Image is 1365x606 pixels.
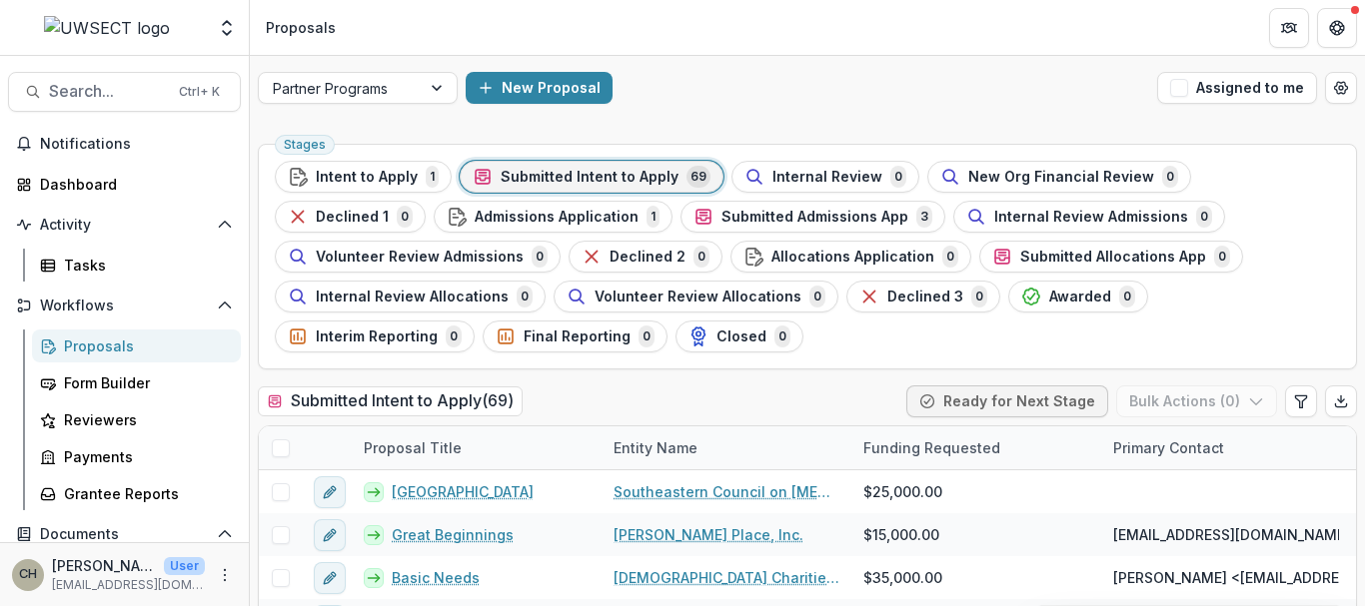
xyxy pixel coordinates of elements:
[316,169,418,186] span: Intent to Apply
[32,477,241,510] a: Grantee Reports
[647,206,660,228] span: 1
[968,169,1154,186] span: New Org Financial Review
[1214,246,1230,268] span: 0
[314,562,346,594] button: edit
[392,567,480,588] a: Basic Needs
[693,246,709,268] span: 0
[569,241,722,273] button: Declined 20
[524,328,631,345] span: Final Reporting
[392,481,534,502] a: [GEOGRAPHIC_DATA]
[316,209,389,226] span: Declined 1
[52,576,205,594] p: [EMAIL_ADDRESS][DOMAIN_NAME]
[8,128,241,160] button: Notifications
[942,246,958,268] span: 0
[32,440,241,473] a: Payments
[213,8,241,48] button: Open entity switcher
[352,426,602,469] div: Proposal Title
[1317,8,1357,48] button: Get Help
[314,519,346,551] button: edit
[681,201,945,233] button: Submitted Admissions App3
[851,437,1012,458] div: Funding Requested
[1101,437,1236,458] div: Primary Contact
[994,209,1188,226] span: Internal Review Admissions
[40,174,225,195] div: Dashboard
[906,385,1108,417] button: Ready for Next Stage
[610,249,685,266] span: Declined 2
[501,169,679,186] span: Submitted Intent to Apply
[614,524,803,545] a: [PERSON_NAME] Place, Inc.
[927,161,1191,193] button: New Org Financial Review0
[213,563,237,587] button: More
[392,524,514,545] a: Great Beginnings
[49,82,167,101] span: Search...
[639,325,655,347] span: 0
[40,298,209,314] span: Workflows
[44,16,170,40] img: UWSECT logo
[275,201,426,233] button: Declined 10
[890,166,906,188] span: 0
[32,329,241,362] a: Proposals
[863,481,942,502] span: $25,000.00
[40,217,209,234] span: Activity
[595,289,801,305] span: Volunteer Review Allocations
[275,161,452,193] button: Intent to Apply1
[863,524,939,545] span: $15,000.00
[64,255,225,276] div: Tasks
[426,166,439,188] span: 1
[314,476,346,508] button: edit
[8,168,241,201] a: Dashboard
[8,290,241,321] button: Open Workflows
[1162,166,1178,188] span: 0
[1020,249,1206,266] span: Submitted Allocations App
[774,325,790,347] span: 0
[1101,426,1351,469] div: Primary Contact
[1119,286,1135,307] span: 0
[40,526,209,543] span: Documents
[316,249,524,266] span: Volunteer Review Admissions
[64,335,225,356] div: Proposals
[32,403,241,436] a: Reviewers
[1196,206,1212,228] span: 0
[1116,385,1277,417] button: Bulk Actions (0)
[517,286,533,307] span: 0
[846,281,1000,312] button: Declined 30
[446,325,462,347] span: 0
[686,166,710,188] span: 69
[953,201,1225,233] button: Internal Review Admissions0
[8,518,241,550] button: Open Documents
[1008,281,1148,312] button: Awarded0
[1325,72,1357,104] button: Open table manager
[266,17,336,38] div: Proposals
[40,136,233,153] span: Notifications
[284,138,326,152] span: Stages
[466,72,613,104] button: New Proposal
[175,81,224,103] div: Ctrl + K
[64,483,225,504] div: Grantee Reports
[434,201,673,233] button: Admissions Application1
[275,281,546,312] button: Internal Review Allocations0
[721,209,908,226] span: Submitted Admissions App
[1325,385,1357,417] button: Export table data
[475,209,639,226] span: Admissions Application
[64,409,225,430] div: Reviewers
[258,13,344,42] nav: breadcrumb
[772,169,882,186] span: Internal Review
[602,426,851,469] div: Entity Name
[316,328,438,345] span: Interim Reporting
[771,249,934,266] span: Allocations Application
[554,281,838,312] button: Volunteer Review Allocations0
[275,320,475,352] button: Interim Reporting0
[1157,72,1317,104] button: Assigned to me
[809,286,825,307] span: 0
[275,241,561,273] button: Volunteer Review Admissions0
[916,206,932,228] span: 3
[19,568,37,581] div: Carli Herz
[971,286,987,307] span: 0
[532,246,548,268] span: 0
[676,320,803,352] button: Closed0
[460,161,723,193] button: Submitted Intent to Apply69
[851,426,1101,469] div: Funding Requested
[164,557,205,575] p: User
[1049,289,1111,305] span: Awarded
[352,437,474,458] div: Proposal Title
